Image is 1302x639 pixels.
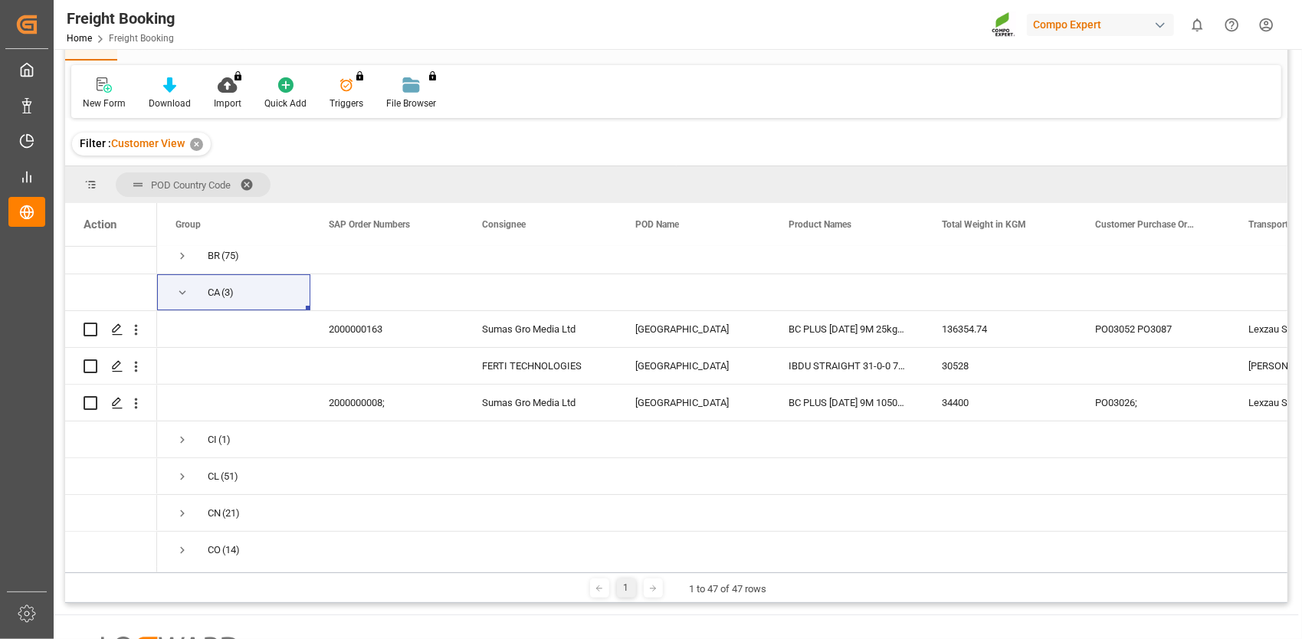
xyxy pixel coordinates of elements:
[65,532,157,569] div: Press SPACE to select this row.
[1077,311,1230,347] div: PO03052 PO3087
[770,348,923,384] div: IBDU STRAIGHT 31-0-0 750KG BB JP
[208,459,219,494] div: CL
[310,385,464,421] div: 2000000008;
[923,348,1077,384] div: 30528
[617,578,636,598] div: 1
[65,421,157,458] div: Press SPACE to select this row.
[218,422,231,457] span: (1)
[84,218,116,231] div: Action
[464,385,617,421] div: Sumas Gro Media Ltd
[190,138,203,151] div: ✕
[65,495,157,532] div: Press SPACE to select this row.
[464,348,617,384] div: FERTI TECHNOLOGIES
[67,7,175,30] div: Freight Booking
[1027,10,1180,39] button: Compo Expert
[1095,219,1198,230] span: Customer Purchase Order Numbers
[175,219,201,230] span: Group
[208,532,221,568] div: CO
[222,496,240,531] span: (21)
[83,97,126,110] div: New Form
[222,532,240,568] span: (14)
[221,459,238,494] span: (51)
[65,458,157,495] div: Press SPACE to select this row.
[208,496,221,531] div: CN
[65,311,157,348] div: Press SPACE to select this row.
[942,219,1026,230] span: Total Weight in KGM
[80,137,111,149] span: Filter :
[690,582,767,597] div: 1 to 47 of 47 rows
[789,219,851,230] span: Product Names
[65,385,157,421] div: Press SPACE to select this row.
[151,179,231,191] span: POD Country Code
[464,311,617,347] div: Sumas Gro Media Ltd
[329,219,410,230] span: SAP Order Numbers
[617,385,770,421] div: [GEOGRAPHIC_DATA]
[221,238,239,274] span: (75)
[992,11,1016,38] img: Screenshot%202023-09-29%20at%2010.02.21.png_1712312052.png
[617,311,770,347] div: [GEOGRAPHIC_DATA]
[111,137,185,149] span: Customer View
[1027,14,1174,36] div: Compo Expert
[635,219,679,230] span: POD Name
[65,238,157,274] div: Press SPACE to select this row.
[149,97,191,110] div: Download
[221,275,234,310] span: (3)
[923,385,1077,421] div: 34400
[482,219,526,230] span: Consignee
[65,348,157,385] div: Press SPACE to select this row.
[310,311,464,347] div: 2000000163
[208,275,220,310] div: CA
[1215,8,1249,42] button: Help Center
[264,97,307,110] div: Quick Add
[770,385,923,421] div: BC PLUS [DATE] 9M 1050kg UN CAN BB;
[1077,385,1230,421] div: PO03026;
[770,311,923,347] div: BC PLUS [DATE] 9M 25kg (x42) WW BC PLUS [DATE] 6M 25kg (x42) INT BC PLUS [DATE] 12M 25kg (x42) IN...
[923,311,1077,347] div: 136354.74
[1180,8,1215,42] button: show 0 new notifications
[208,422,217,457] div: CI
[65,274,157,311] div: Press SPACE to select this row.
[208,238,220,274] div: BR
[67,33,92,44] a: Home
[617,348,770,384] div: [GEOGRAPHIC_DATA]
